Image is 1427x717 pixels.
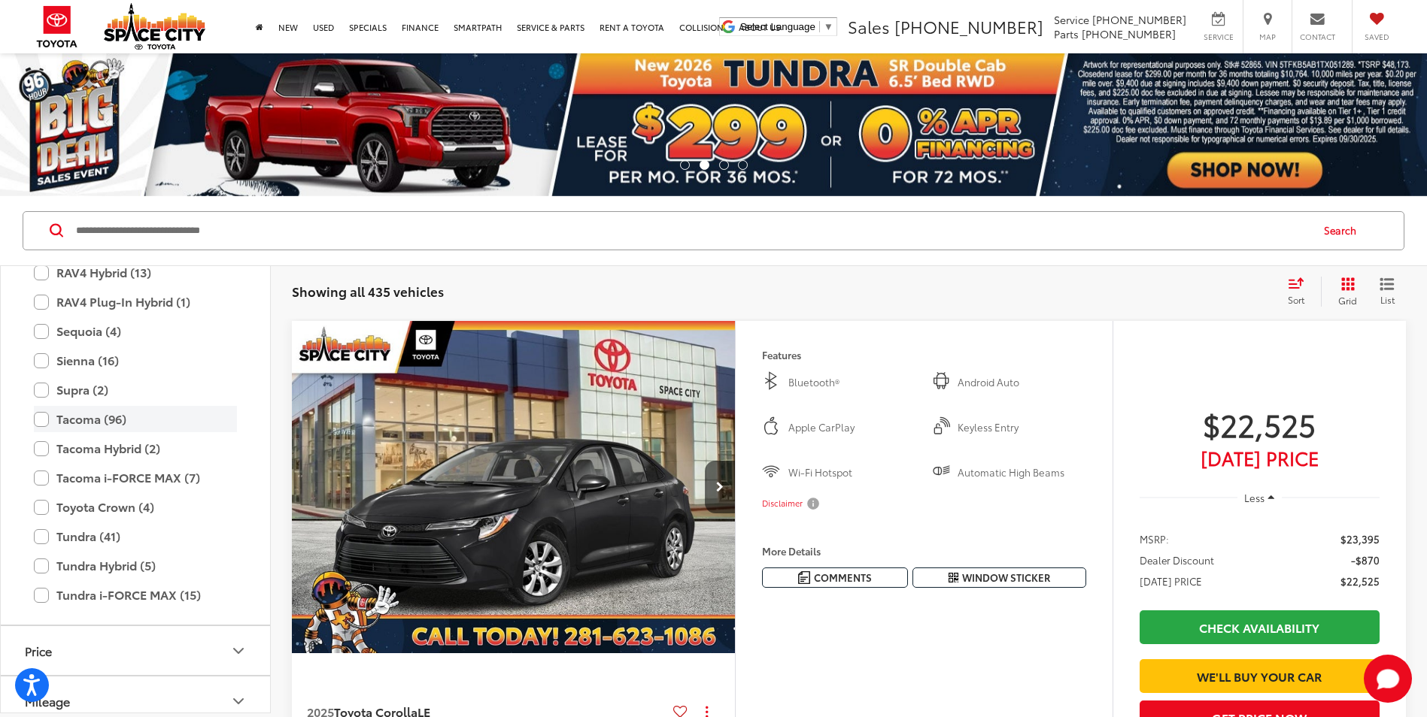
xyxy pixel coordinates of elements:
[1380,293,1395,306] span: List
[34,552,237,579] label: Tundra Hybrid (5)
[1054,12,1089,27] span: Service
[34,347,237,374] label: Sienna (16)
[291,321,736,654] a: 2025 Toyota Corolla LE2025 Toyota Corolla LE2025 Toyota Corolla LE2025 Toyota Corolla LE
[1368,277,1406,307] button: List View
[962,570,1050,585] span: Window Sticker
[1288,293,1304,306] span: Sort
[798,571,810,584] img: Comments
[1,626,272,675] button: PricePrice
[1140,610,1380,644] a: Check Availability
[1054,26,1079,41] span: Parts
[1237,484,1283,511] button: Less
[819,21,820,32] span: ​
[1310,212,1378,250] button: Search
[1140,573,1202,588] span: [DATE] PRICE
[1351,552,1380,567] span: -$870
[762,498,803,510] span: Disclaimer
[958,420,1085,435] span: Keyless Entry
[1360,32,1393,42] span: Saved
[740,21,815,32] span: Select Language
[25,643,52,658] div: Price
[1300,32,1335,42] span: Contact
[705,461,735,513] button: Next image
[788,375,916,390] span: Bluetooth®
[1364,655,1412,703] button: Toggle Chat Window
[34,289,237,315] label: RAV4 Plug-In Hybrid (1)
[1140,405,1380,443] span: $22,525
[788,465,916,480] span: Wi-Fi Hotspot
[34,523,237,549] label: Tundra (41)
[1251,32,1284,42] span: Map
[788,420,916,435] span: Apple CarPlay
[291,321,736,655] img: 2025 Toyota Corolla LE
[34,377,237,403] label: Supra (2)
[34,406,237,432] label: Tacoma (96)
[1201,32,1235,42] span: Service
[762,567,908,588] button: Comments
[814,570,872,585] span: Comments
[1321,277,1368,307] button: Grid View
[1244,491,1265,504] span: Less
[229,642,247,660] div: Price
[34,582,237,608] label: Tundra i-FORCE MAX (15)
[291,321,736,654] div: 2025 Toyota Corolla LE 0
[1364,655,1412,703] svg: Start Chat
[762,488,822,519] button: Disclaimer
[824,21,833,32] span: ▼
[34,464,237,491] label: Tacoma i-FORCE MAX (7)
[34,259,237,286] label: RAV4 Hybrid (13)
[1338,294,1357,307] span: Grid
[1092,12,1186,27] span: [PHONE_NUMBER]
[1280,277,1321,307] button: Select sort value
[762,546,1086,556] h4: More Details
[1140,450,1380,465] span: [DATE] Price
[1140,552,1214,567] span: Dealer Discount
[1340,531,1380,546] span: $23,395
[1340,573,1380,588] span: $22,525
[848,14,890,38] span: Sales
[25,694,70,708] div: Mileage
[762,349,1086,360] h4: Features
[34,318,237,344] label: Sequoia (4)
[894,14,1043,38] span: [PHONE_NUMBER]
[229,692,247,710] div: Mileage
[949,572,958,584] i: Window Sticker
[74,213,1310,249] input: Search by Make, Model, or Keyword
[1140,531,1169,546] span: MSRP:
[958,375,1085,390] span: Android Auto
[1140,659,1380,693] a: We'll Buy Your Car
[1082,26,1176,41] span: [PHONE_NUMBER]
[34,435,237,461] label: Tacoma Hybrid (2)
[34,494,237,520] label: Toyota Crown (4)
[958,465,1085,480] span: Automatic High Beams
[104,3,205,50] img: Space City Toyota
[912,567,1086,588] button: Window Sticker
[292,282,444,300] span: Showing all 435 vehicles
